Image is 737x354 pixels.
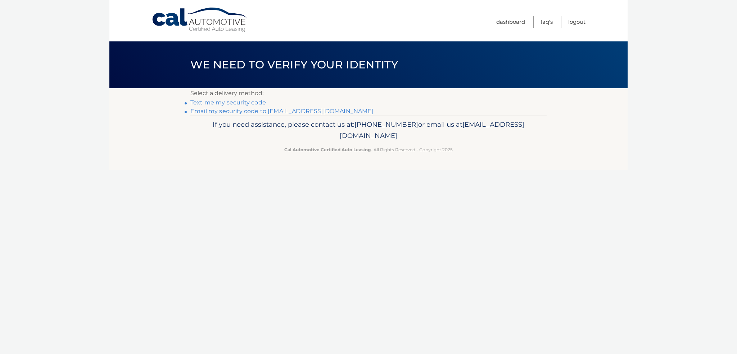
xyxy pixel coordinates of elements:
a: FAQ's [541,16,553,28]
p: Select a delivery method: [190,88,547,98]
p: - All Rights Reserved - Copyright 2025 [195,146,542,153]
a: Dashboard [496,16,525,28]
p: If you need assistance, please contact us at: or email us at [195,119,542,142]
a: Text me my security code [190,99,266,106]
a: Logout [568,16,585,28]
a: Cal Automotive [152,7,249,33]
span: [PHONE_NUMBER] [354,120,418,129]
a: Email my security code to [EMAIL_ADDRESS][DOMAIN_NAME] [190,108,374,115]
strong: Cal Automotive Certified Auto Leasing [284,147,371,152]
span: We need to verify your identity [190,58,398,71]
